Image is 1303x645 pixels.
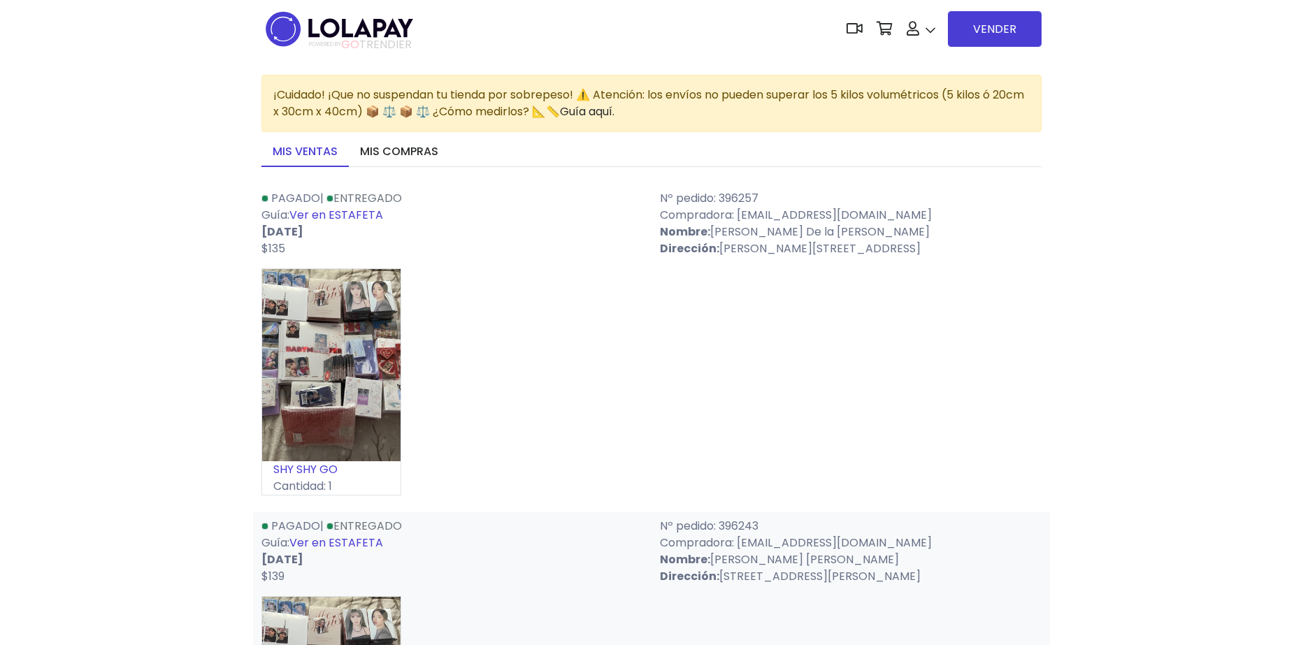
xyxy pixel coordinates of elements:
[261,224,643,240] p: [DATE]
[660,224,710,240] strong: Nombre:
[341,36,359,52] span: GO
[261,138,349,167] a: Mis ventas
[660,207,1042,224] p: Compradora: [EMAIL_ADDRESS][DOMAIN_NAME]
[309,38,412,51] span: TRENDIER
[271,518,320,534] span: Pagado
[261,7,417,51] img: logo
[326,190,402,206] a: Entregado
[660,535,1042,551] p: Compradora: [EMAIL_ADDRESS][DOMAIN_NAME]
[289,535,383,551] a: Ver en ESTAFETA
[660,224,1042,240] p: [PERSON_NAME] De la [PERSON_NAME]
[660,551,710,567] strong: Nombre:
[660,190,1042,207] p: Nº pedido: 396257
[349,138,449,167] a: Mis compras
[660,551,1042,568] p: [PERSON_NAME] [PERSON_NAME]
[560,103,614,119] a: Guía aquí.
[261,568,285,584] span: $139
[261,551,643,568] p: [DATE]
[253,518,651,585] div: | Guía:
[253,190,651,257] div: | Guía:
[660,568,1042,585] p: [STREET_ADDRESS][PERSON_NAME]
[660,240,719,256] strong: Dirección:
[660,568,719,584] strong: Dirección:
[289,207,383,223] a: Ver en ESTAFETA
[326,518,402,534] a: Entregado
[660,518,1042,535] p: Nº pedido: 396243
[273,87,1024,119] span: ¡Cuidado! ¡Que no suspendan tu tienda por sobrepeso! ⚠️ Atención: los envíos no pueden superar lo...
[271,190,320,206] span: Pagado
[261,240,285,256] span: $135
[660,240,1042,257] p: [PERSON_NAME][STREET_ADDRESS]
[273,461,338,477] a: SHY SHY GO
[948,11,1042,47] a: VENDER
[309,41,341,48] span: POWERED BY
[262,269,401,461] img: small_1717646661432.jpeg
[262,478,401,495] p: Cantidad: 1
